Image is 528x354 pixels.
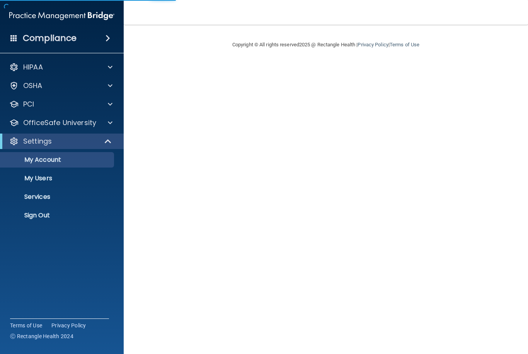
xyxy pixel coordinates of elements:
[9,118,112,127] a: OfficeSafe University
[358,42,388,47] a: Privacy Policy
[10,332,73,340] span: Ⓒ Rectangle Health 2024
[23,33,77,44] h4: Compliance
[23,100,34,109] p: PCI
[5,174,111,182] p: My Users
[5,156,111,164] p: My Account
[23,137,52,146] p: Settings
[9,8,114,24] img: PMB logo
[9,137,112,146] a: Settings
[185,32,467,57] div: Copyright © All rights reserved 2025 @ Rectangle Health | |
[23,81,43,90] p: OSHA
[5,212,111,219] p: Sign Out
[51,322,86,329] a: Privacy Policy
[9,100,112,109] a: PCI
[9,81,112,90] a: OSHA
[9,63,112,72] a: HIPAA
[23,118,96,127] p: OfficeSafe University
[390,42,419,47] a: Terms of Use
[23,63,43,72] p: HIPAA
[5,193,111,201] p: Services
[10,322,42,329] a: Terms of Use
